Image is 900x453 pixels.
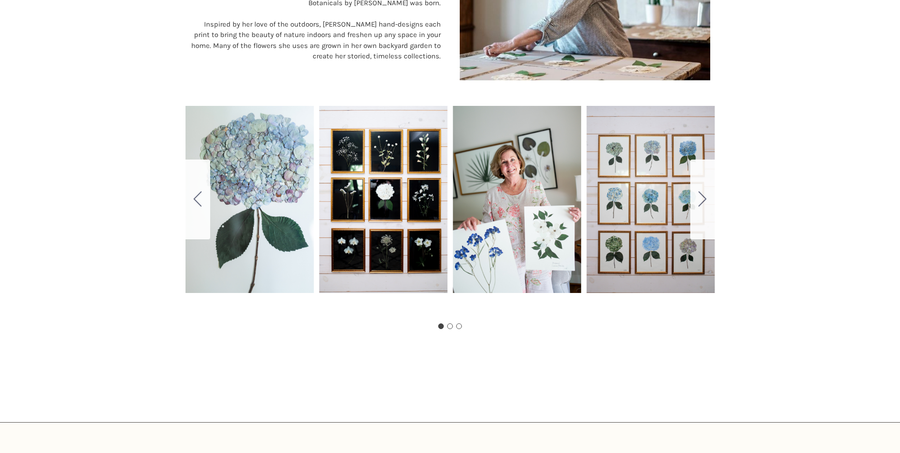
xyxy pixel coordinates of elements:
[690,160,715,239] button: Go to slide 2
[438,323,444,329] button: Go to slide 1
[190,19,441,62] p: Inspired by her love of the outdoors, [PERSON_NAME] hand-designs each print to bring the beauty o...
[456,323,462,329] button: Go to slide 3
[447,323,453,329] button: Go to slide 2
[186,160,210,239] button: Go to slide 3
